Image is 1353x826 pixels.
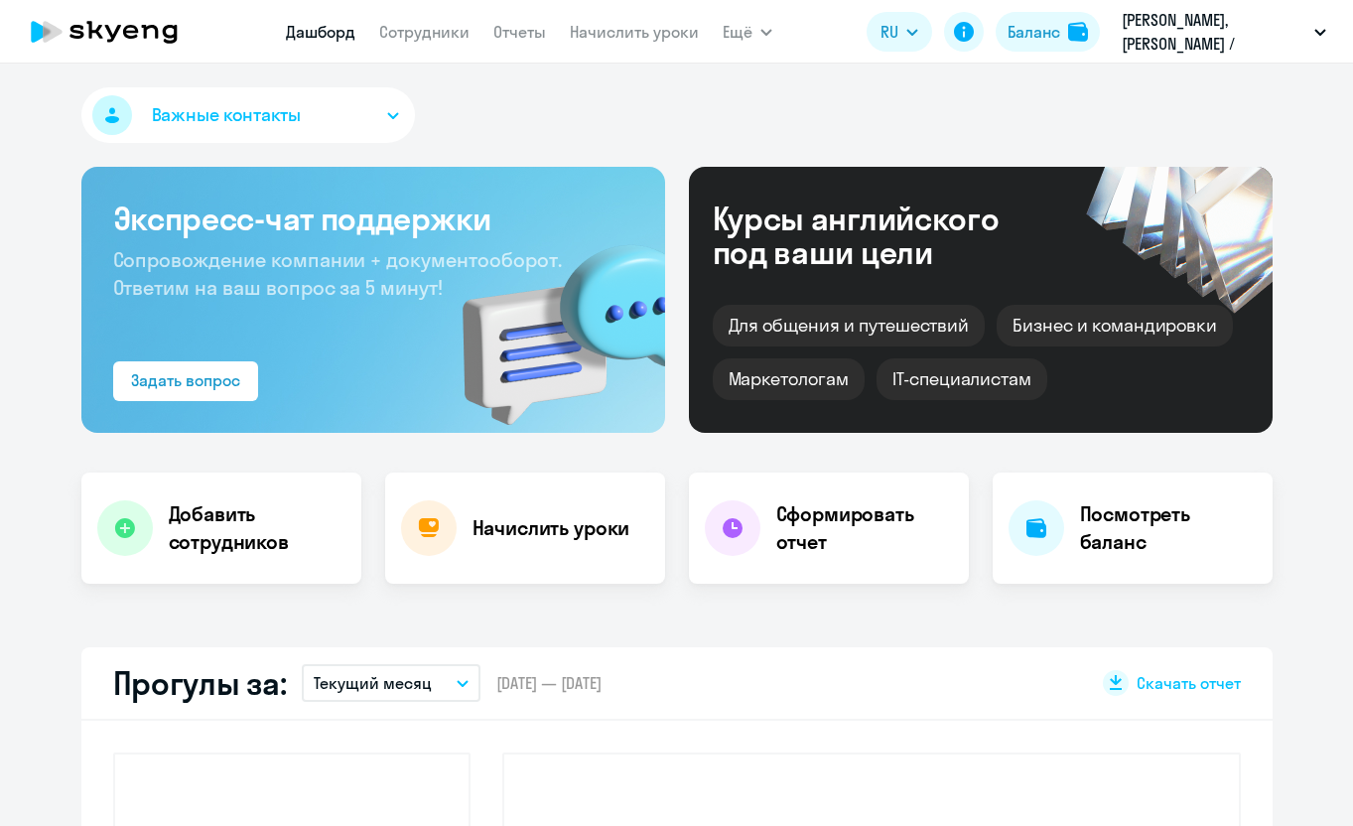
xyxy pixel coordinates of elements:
a: Начислить уроки [570,22,699,42]
span: Важные контакты [152,102,301,128]
h4: Добавить сотрудников [169,500,345,556]
h2: Прогулы за: [113,663,287,703]
div: Задать вопрос [131,368,240,392]
span: Скачать отчет [1137,672,1241,694]
img: bg-img [434,209,665,433]
button: Задать вопрос [113,361,258,401]
h3: Экспресс-чат поддержки [113,199,633,238]
h4: Сформировать отчет [776,500,953,556]
p: [PERSON_NAME], [PERSON_NAME] / YouHodler [1122,8,1306,56]
span: RU [880,20,898,44]
button: RU [867,12,932,52]
button: Балансbalance [996,12,1100,52]
a: Отчеты [493,22,546,42]
div: Курсы английского под ваши цели [713,202,1052,269]
div: Бизнес и командировки [997,305,1233,346]
span: [DATE] — [DATE] [496,672,602,694]
img: balance [1068,22,1088,42]
button: [PERSON_NAME], [PERSON_NAME] / YouHodler [1112,8,1336,56]
h4: Посмотреть баланс [1080,500,1257,556]
h4: Начислить уроки [473,514,630,542]
div: Маркетологам [713,358,865,400]
div: Баланс [1008,20,1060,44]
button: Ещё [723,12,772,52]
div: IT-специалистам [877,358,1047,400]
div: Для общения и путешествий [713,305,986,346]
a: Дашборд [286,22,355,42]
p: Текущий месяц [314,671,432,695]
button: Важные контакты [81,87,415,143]
a: Сотрудники [379,22,470,42]
span: Сопровождение компании + документооборот. Ответим на ваш вопрос за 5 минут! [113,247,562,300]
button: Текущий месяц [302,664,480,702]
span: Ещё [723,20,752,44]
